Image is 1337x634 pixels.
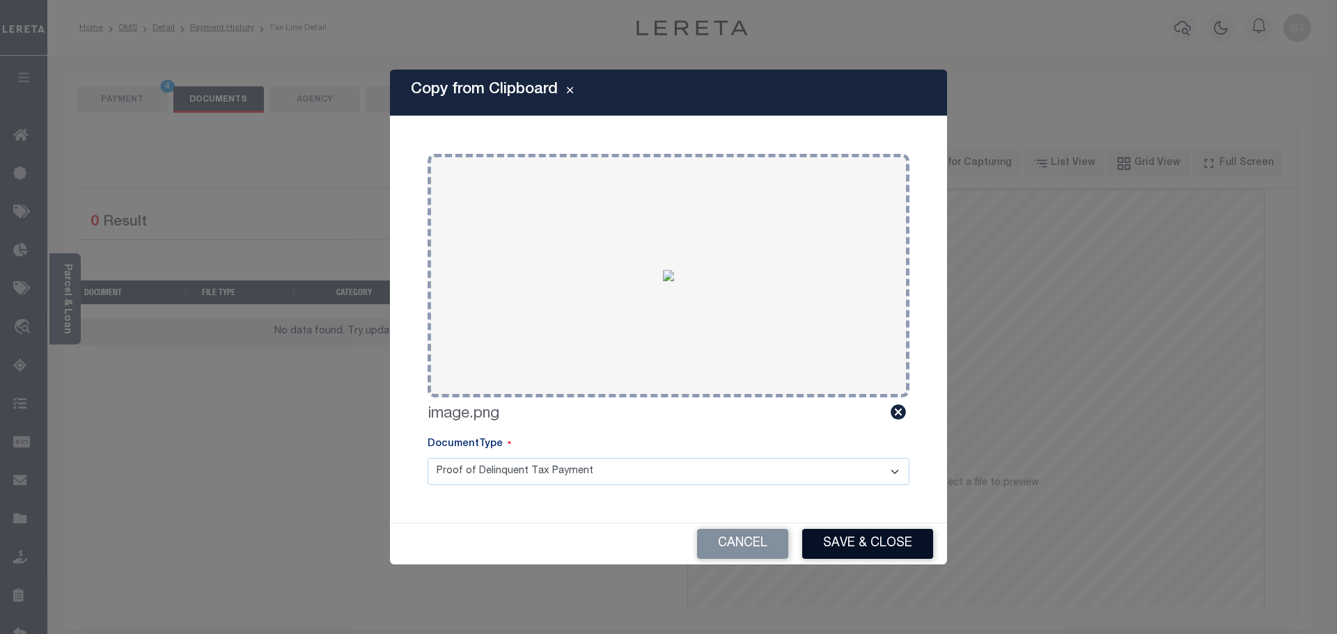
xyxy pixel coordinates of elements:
[411,81,558,99] h5: Copy from Clipboard
[663,270,674,281] img: 6f0c478b-6d33-4354-a68e-4659cfdd5042
[697,529,788,559] button: Cancel
[558,84,582,101] button: Close
[428,403,499,426] label: image.png
[802,529,933,559] button: Save & Close
[428,437,511,452] label: DocumentType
